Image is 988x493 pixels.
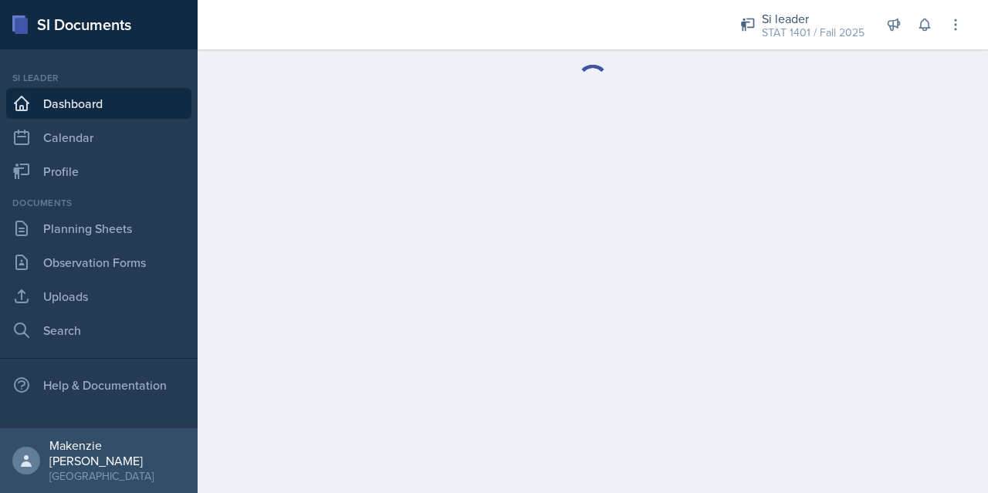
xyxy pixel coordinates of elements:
a: Search [6,315,191,346]
div: Si leader [762,9,864,28]
div: [GEOGRAPHIC_DATA] [49,468,185,484]
div: Help & Documentation [6,370,191,400]
a: Profile [6,156,191,187]
div: Documents [6,196,191,210]
a: Planning Sheets [6,213,191,244]
a: Calendar [6,122,191,153]
div: STAT 1401 / Fall 2025 [762,25,864,41]
a: Observation Forms [6,247,191,278]
div: Si leader [6,71,191,85]
a: Dashboard [6,88,191,119]
a: Uploads [6,281,191,312]
div: Makenzie [PERSON_NAME] [49,437,185,468]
